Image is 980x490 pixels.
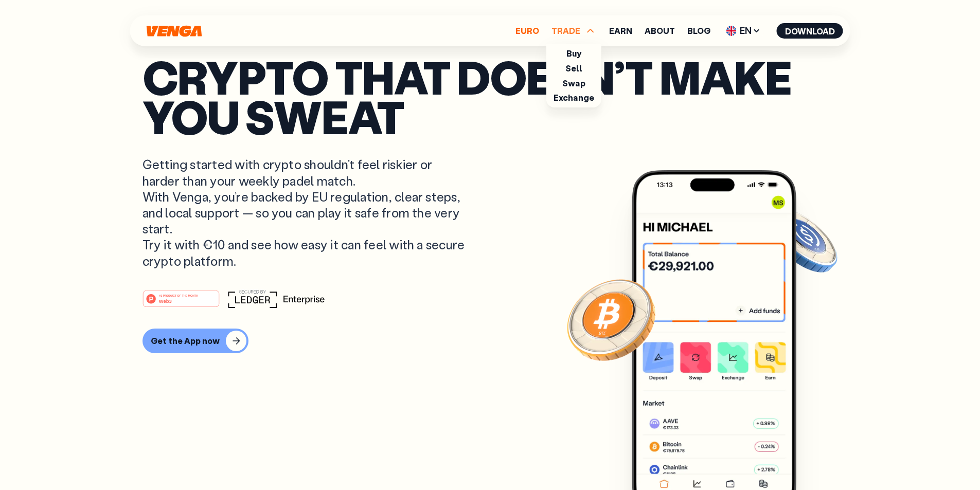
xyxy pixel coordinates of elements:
a: Euro [515,27,539,35]
a: Sell [565,63,583,74]
img: Bitcoin [565,273,657,366]
div: Get the App now [151,336,220,346]
a: About [645,27,675,35]
span: EN [723,23,764,39]
img: USDC coin [765,204,840,278]
button: Download [777,23,843,39]
a: Get the App now [142,329,838,353]
img: flag-uk [726,26,737,36]
a: Blog [687,27,710,35]
a: Swap [562,78,585,88]
span: TRADE [551,25,597,37]
p: Crypto that doesn’t make you sweat [142,57,838,136]
span: TRADE [551,27,580,35]
a: Buy [566,48,581,59]
tspan: Web3 [158,298,171,304]
button: Get the App now [142,329,248,353]
a: Earn [609,27,632,35]
tspan: #1 PRODUCT OF THE MONTH [159,294,198,297]
a: Exchange [554,92,594,103]
svg: Home [146,25,203,37]
a: #1 PRODUCT OF THE MONTHWeb3 [142,296,220,310]
p: Getting started with crypto shouldn’t feel riskier or harder than your weekly padel match. With V... [142,156,468,268]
